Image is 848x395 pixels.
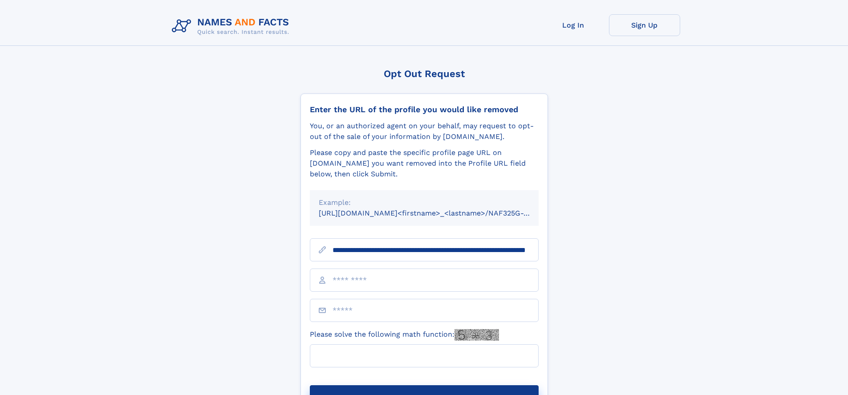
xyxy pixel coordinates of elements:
[310,121,539,142] div: You, or an authorized agent on your behalf, may request to opt-out of the sale of your informatio...
[310,147,539,179] div: Please copy and paste the specific profile page URL on [DOMAIN_NAME] you want removed into the Pr...
[310,329,499,341] label: Please solve the following math function:
[300,68,548,79] div: Opt Out Request
[319,197,530,208] div: Example:
[310,105,539,114] div: Enter the URL of the profile you would like removed
[319,209,556,217] small: [URL][DOMAIN_NAME]<firstname>_<lastname>/NAF325G-xxxxxxxx
[168,14,296,38] img: Logo Names and Facts
[609,14,680,36] a: Sign Up
[538,14,609,36] a: Log In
